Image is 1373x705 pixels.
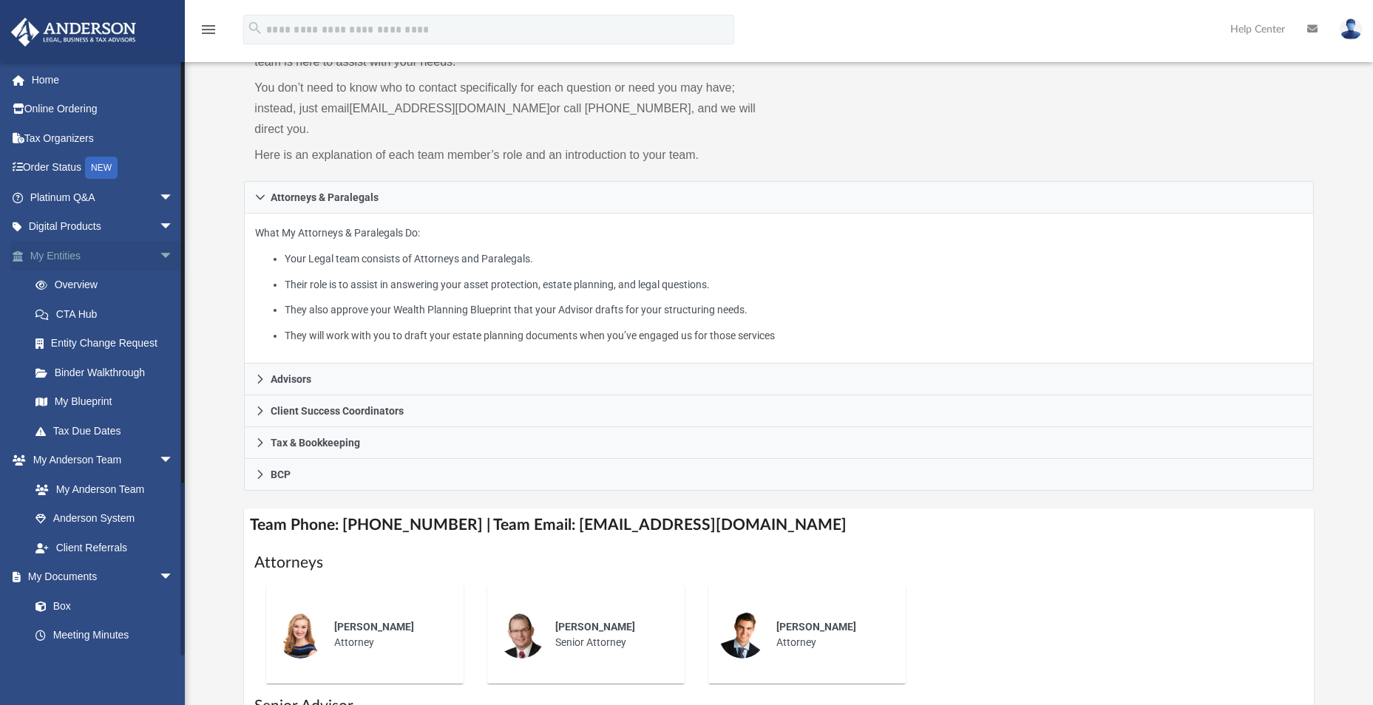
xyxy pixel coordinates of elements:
h1: Attorneys [254,552,1303,573]
li: Your Legal team consists of Attorneys and Paralegals. [285,250,1303,268]
div: Senior Attorney [545,609,674,661]
img: thumbnail [277,611,324,658]
li: They will work with you to draft your estate planning documents when you’ve engaged us for those ... [285,327,1303,345]
img: thumbnail [498,611,545,658]
h4: Team Phone: [PHONE_NUMBER] | Team Email: [EMAIL_ADDRESS][DOMAIN_NAME] [244,508,1313,542]
a: menu [200,28,217,38]
a: BCP [244,459,1313,491]
p: What My Attorneys & Paralegals Do: [255,224,1302,344]
span: Advisors [271,374,311,384]
img: User Pic [1340,18,1362,40]
i: menu [200,21,217,38]
a: Tax Organizers [10,123,196,153]
div: NEW [85,157,118,179]
div: Attorney [766,609,895,661]
a: Advisors [244,364,1313,395]
a: Box [21,591,181,621]
a: Order StatusNEW [10,153,196,183]
a: Forms Library [21,650,181,679]
a: My Blueprint [21,387,189,417]
span: arrow_drop_down [159,446,189,476]
span: [PERSON_NAME] [334,621,414,633]
a: My Anderson Team [21,474,181,504]
li: Their role is to assist in answering your asset protection, estate planning, and legal questions. [285,276,1303,294]
a: Client Success Coordinators [244,395,1313,427]
a: Digital Productsarrow_drop_down [10,212,196,242]
span: [PERSON_NAME] [776,621,856,633]
span: Attorneys & Paralegals [271,192,379,202]
a: Platinum Q&Aarrow_drop_down [10,183,196,212]
div: Attorney [324,609,453,661]
a: Client Referrals [21,533,189,562]
a: Entity Change Request [21,329,196,358]
a: My Entitiesarrow_drop_down [10,241,196,270]
a: [EMAIL_ADDRESS][DOMAIN_NAME] [349,102,549,115]
a: My Anderson Teamarrow_drop_down [10,446,189,475]
a: Tax Due Dates [21,416,196,446]
div: Attorneys & Paralegals [244,214,1313,364]
span: Client Success Coordinators [271,406,404,416]
a: CTA Hub [21,299,196,329]
p: You don’t need to know who to contact specifically for each question or need you may have; instea... [254,78,768,140]
a: Anderson System [21,504,189,534]
span: BCP [271,469,291,480]
span: arrow_drop_down [159,241,189,271]
a: Meeting Minutes [21,621,189,650]
img: Anderson Advisors Platinum Portal [7,18,140,47]
a: Binder Walkthrough [21,358,196,387]
a: Tax & Bookkeeping [244,427,1313,459]
i: search [247,20,263,36]
img: thumbnail [719,611,766,658]
span: arrow_drop_down [159,212,189,242]
li: They also approve your Wealth Planning Blueprint that your Advisor drafts for your structuring ne... [285,301,1303,319]
p: Here is an explanation of each team member’s role and an introduction to your team. [254,145,768,166]
span: arrow_drop_down [159,562,189,593]
a: Overview [21,270,196,300]
span: arrow_drop_down [159,183,189,213]
a: Attorneys & Paralegals [244,181,1313,214]
a: Home [10,65,196,95]
a: Online Ordering [10,95,196,124]
a: My Documentsarrow_drop_down [10,562,189,592]
span: Tax & Bookkeeping [271,437,360,448]
span: [PERSON_NAME] [555,621,635,633]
